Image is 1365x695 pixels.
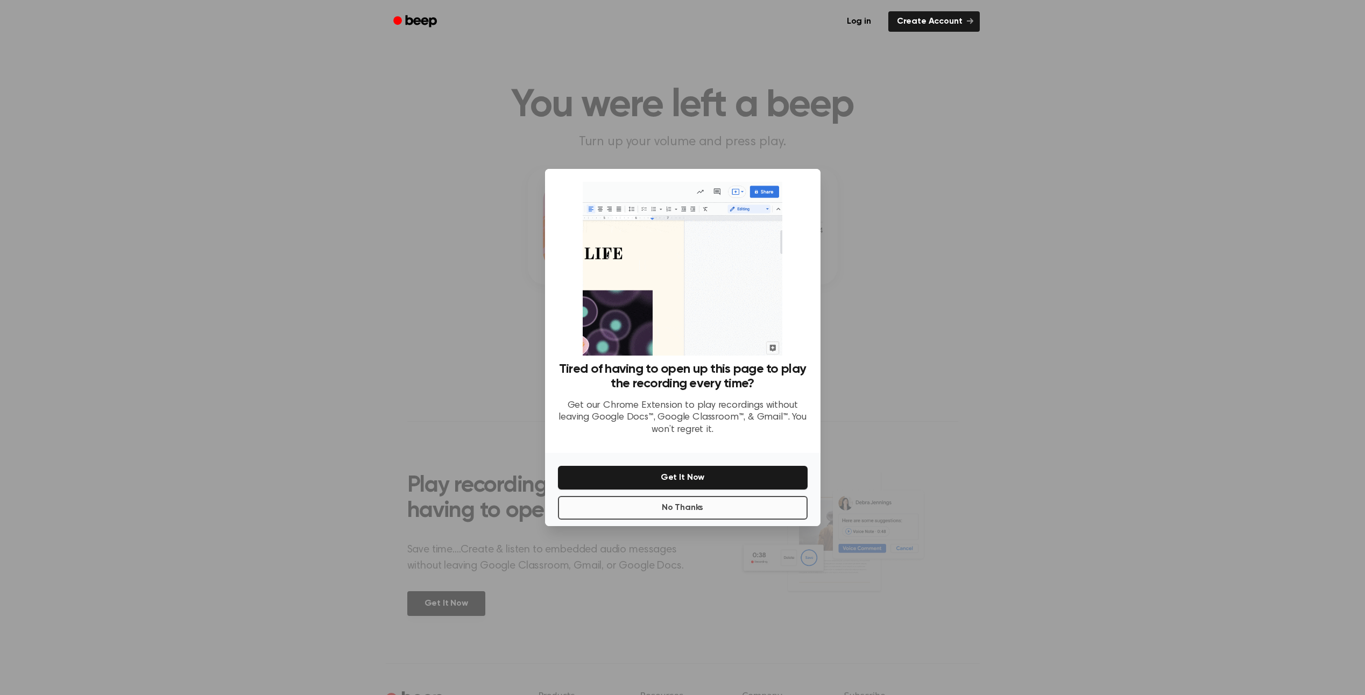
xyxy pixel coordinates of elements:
[558,400,808,436] p: Get our Chrome Extension to play recordings without leaving Google Docs™, Google Classroom™, & Gm...
[888,11,980,32] a: Create Account
[836,9,882,34] a: Log in
[386,11,447,32] a: Beep
[558,496,808,520] button: No Thanks
[558,362,808,391] h3: Tired of having to open up this page to play the recording every time?
[583,182,782,356] img: Beep extension in action
[558,466,808,490] button: Get It Now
